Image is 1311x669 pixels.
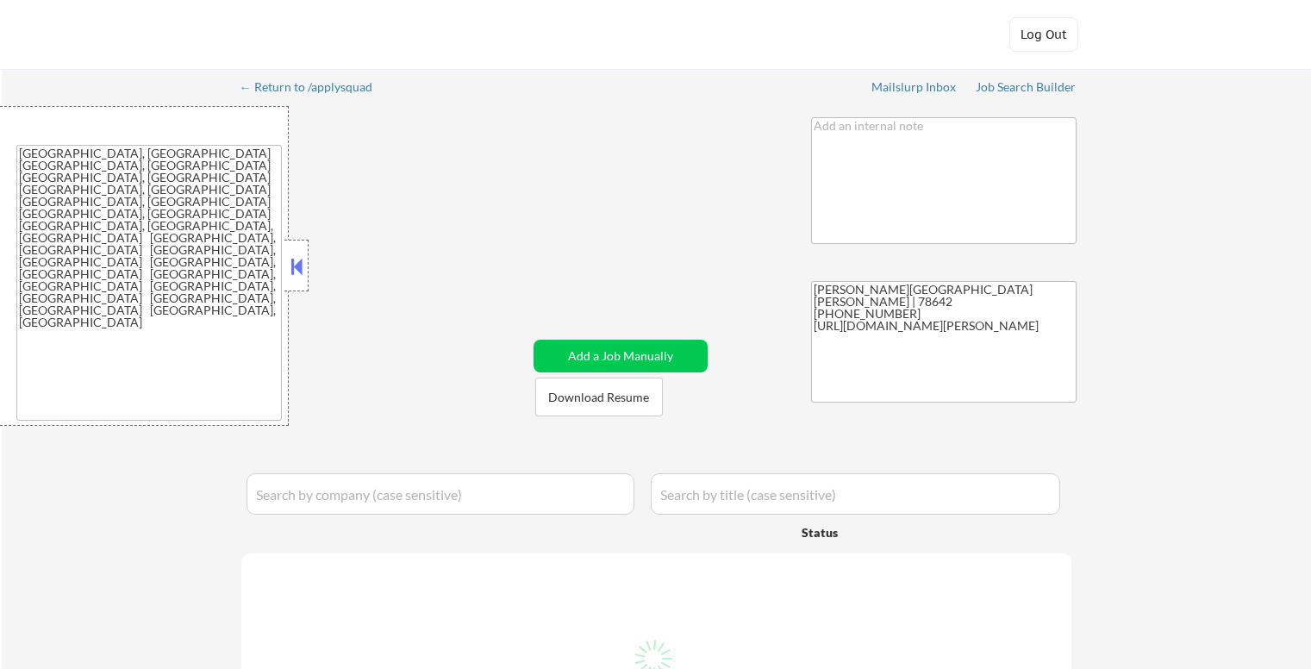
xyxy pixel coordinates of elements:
div: Job Search Builder [976,81,1077,93]
div: ← Return to /applysquad [240,81,389,93]
a: Mailslurp Inbox [871,80,958,97]
a: Job Search Builder [976,80,1077,97]
input: Search by company (case sensitive) [247,473,634,515]
button: Add a Job Manually [534,340,708,372]
a: ← Return to /applysquad [240,80,389,97]
button: Download Resume [535,378,663,416]
button: Log Out [1009,17,1078,52]
div: Status [802,516,950,547]
div: Mailslurp Inbox [871,81,958,93]
input: Search by title (case sensitive) [651,473,1060,515]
